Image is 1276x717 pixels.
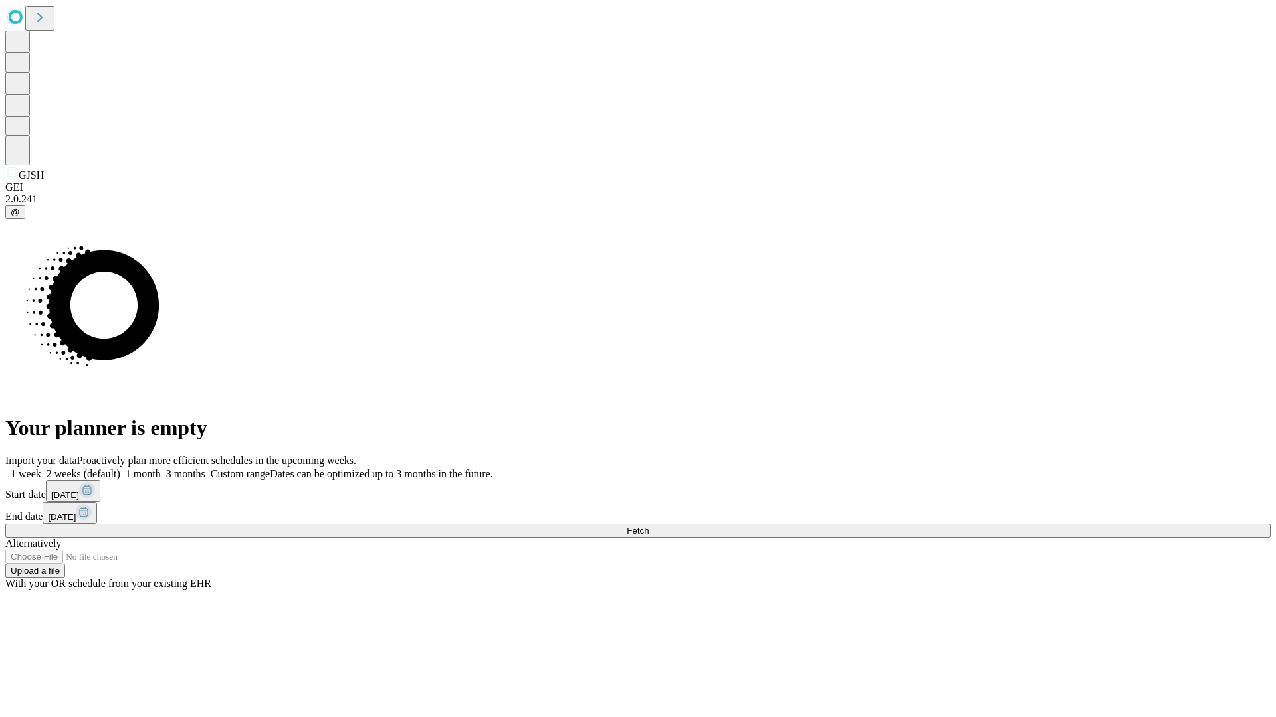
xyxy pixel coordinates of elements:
span: Alternatively [5,538,61,549]
span: 2 weeks (default) [47,468,120,479]
span: [DATE] [51,490,79,500]
div: Start date [5,480,1271,502]
button: [DATE] [43,502,97,524]
div: 2.0.241 [5,193,1271,205]
button: Upload a file [5,564,65,578]
span: Custom range [211,468,270,479]
div: End date [5,502,1271,524]
span: GJSH [19,169,44,181]
span: With your OR schedule from your existing EHR [5,578,211,589]
h1: Your planner is empty [5,416,1271,440]
div: GEI [5,181,1271,193]
span: Import your data [5,455,77,466]
button: [DATE] [46,480,100,502]
span: Fetch [627,526,649,536]
span: Proactively plan more efficient schedules in the upcoming weeks. [77,455,356,466]
span: [DATE] [48,512,76,522]
span: 1 week [11,468,41,479]
span: 1 month [126,468,161,479]
button: Fetch [5,524,1271,538]
span: @ [11,207,20,217]
span: 3 months [166,468,205,479]
span: Dates can be optimized up to 3 months in the future. [270,468,492,479]
button: @ [5,205,25,219]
